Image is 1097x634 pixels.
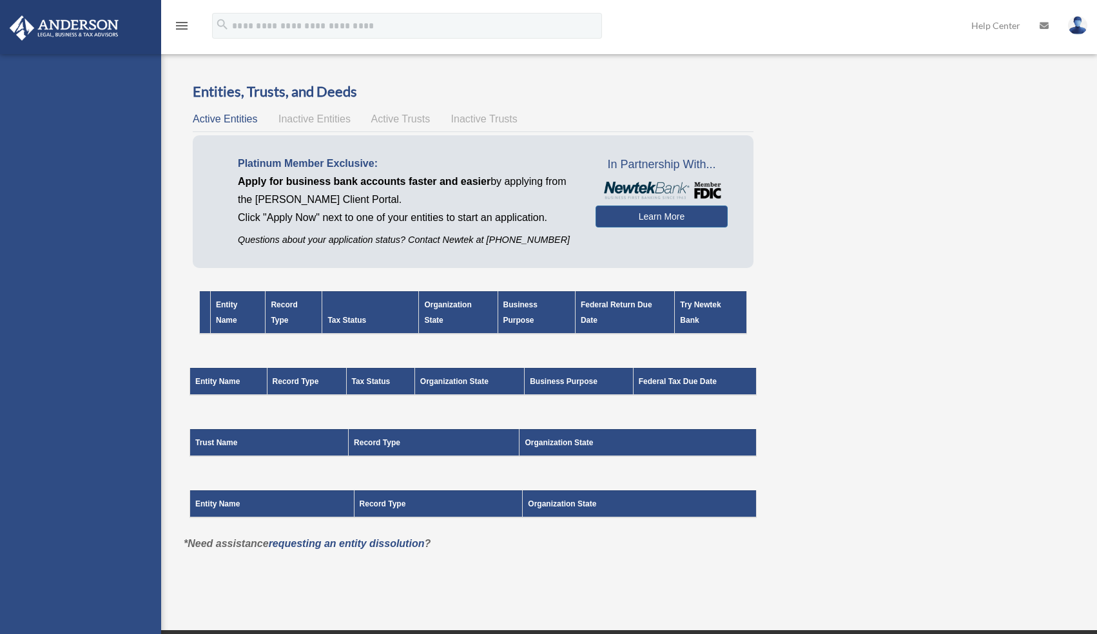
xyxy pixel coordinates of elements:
[211,291,266,334] th: Entity Name
[525,368,634,395] th: Business Purpose
[349,429,519,456] th: Record Type
[523,490,757,517] th: Organization State
[238,209,576,227] p: Click "Apply Now" next to one of your entities to start an application.
[602,182,721,199] img: NewtekBankLogoSM.png
[269,538,425,549] a: requesting an entity dissolution
[596,206,728,227] a: Learn More
[190,429,349,456] th: Trust Name
[193,82,753,102] h3: Entities, Trusts, and Deeds
[414,368,524,395] th: Organization State
[184,538,431,549] em: *Need assistance ?
[354,490,523,517] th: Record Type
[346,368,414,395] th: Tax Status
[322,291,419,334] th: Tax Status
[238,155,576,173] p: Platinum Member Exclusive:
[174,23,189,34] a: menu
[238,176,490,187] span: Apply for business bank accounts faster and easier
[238,232,576,248] p: Questions about your application status? Contact Newtek at [PHONE_NUMBER]
[633,368,756,395] th: Federal Tax Due Date
[174,18,189,34] i: menu
[1068,16,1087,35] img: User Pic
[193,113,257,124] span: Active Entities
[596,155,728,175] span: In Partnership With...
[451,113,518,124] span: Inactive Trusts
[267,368,346,395] th: Record Type
[266,291,322,334] th: Record Type
[238,173,576,209] p: by applying from the [PERSON_NAME] Client Portal.
[575,291,674,334] th: Federal Return Due Date
[6,15,122,41] img: Anderson Advisors Platinum Portal
[419,291,498,334] th: Organization State
[190,490,354,517] th: Entity Name
[278,113,351,124] span: Inactive Entities
[680,297,741,328] div: Try Newtek Bank
[519,429,757,456] th: Organization State
[371,113,431,124] span: Active Trusts
[190,368,267,395] th: Entity Name
[215,17,229,32] i: search
[498,291,575,334] th: Business Purpose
